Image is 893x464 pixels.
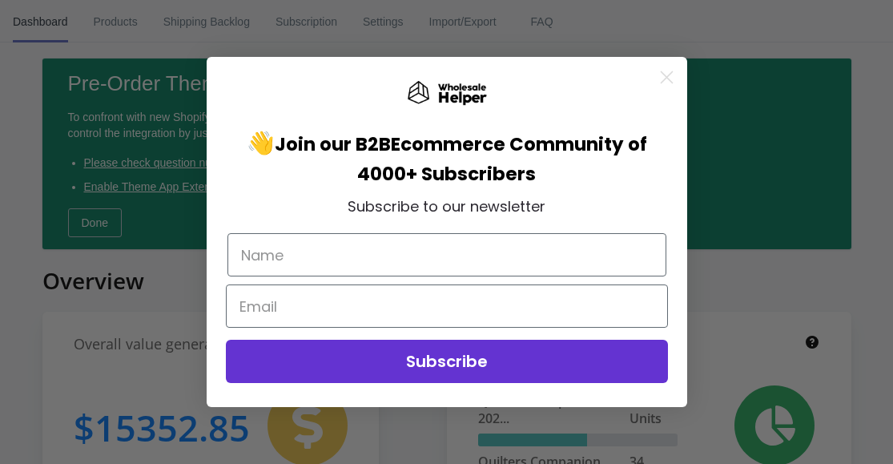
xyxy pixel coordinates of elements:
[407,81,487,107] img: Wholesale Helper Logo
[653,63,681,91] button: Close dialog
[226,284,668,328] input: Email
[227,233,666,276] input: Name
[275,131,391,157] span: Join our B2B
[357,131,647,187] span: Ecommerce Community of 4000+ Subscribers
[226,340,668,383] button: Subscribe
[247,127,391,159] span: 👋
[348,196,545,216] span: Subscribe to our newsletter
